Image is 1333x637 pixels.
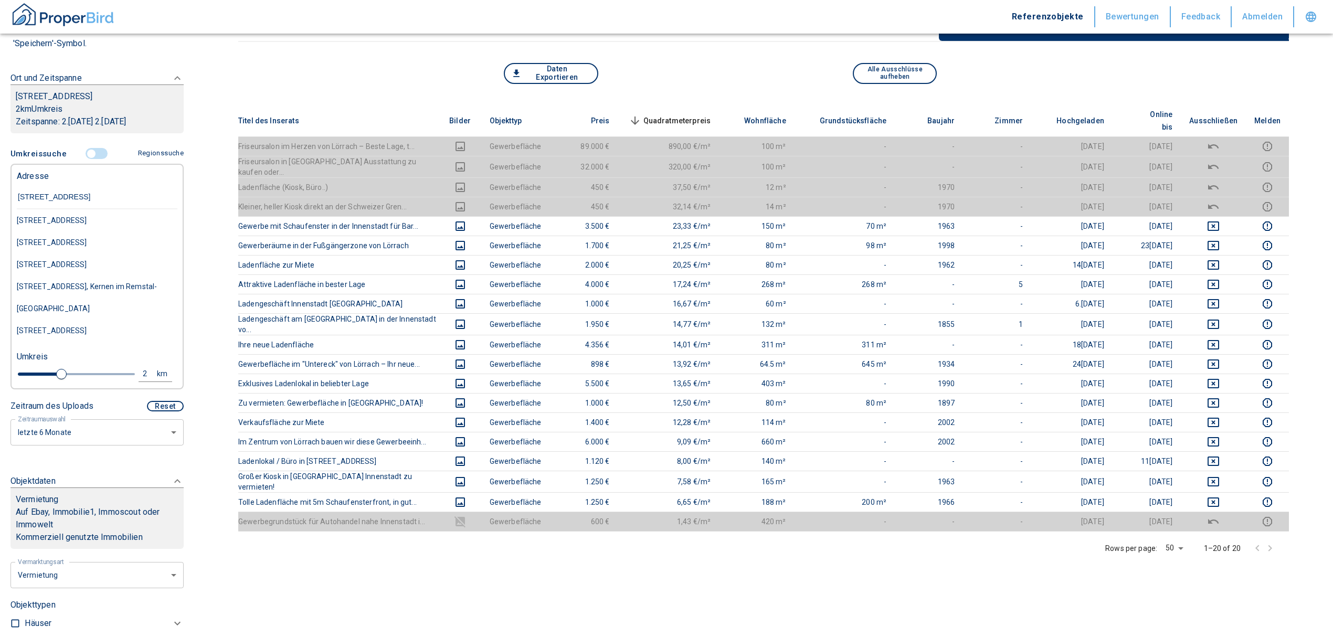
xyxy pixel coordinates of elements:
td: 1855 [895,313,963,335]
div: [STREET_ADDRESS] [17,209,177,231]
button: deselect this listing [1189,475,1237,488]
div: 50 [1161,540,1187,556]
th: Titel des Inserats [238,105,439,137]
td: 24[DATE] [1031,354,1113,374]
td: 14,01 €/m² [618,335,720,354]
button: report this listing [1254,416,1281,429]
div: [STREET_ADDRESS], Kernen im Remstal-[GEOGRAPHIC_DATA] [17,275,177,320]
button: deselect this listing [1189,200,1237,213]
button: images [448,338,473,351]
button: deselect this listing [1189,220,1237,232]
td: 890,00 €/m² [618,136,720,156]
div: [STREET_ADDRESS] [17,231,177,253]
td: 6.[DATE] [1031,294,1113,313]
td: [DATE] [1113,471,1181,492]
td: - [963,471,1031,492]
button: images [448,397,473,409]
div: 2 [141,367,160,380]
td: Gewerbefläche [481,294,550,313]
div: km [160,367,170,380]
button: deselect this listing [1189,239,1237,252]
button: report this listing [1254,220,1281,232]
td: - [963,412,1031,432]
th: Ladengeschäft Innenstadt [GEOGRAPHIC_DATA] [238,294,439,313]
td: 16,67 €/m² [618,294,720,313]
th: Tolle Ladenfläche mit 5m Schaufensterfront, in gut... [238,492,439,512]
th: Ladenfläche zur Miete [238,255,439,274]
th: Ausschließen [1181,105,1246,137]
td: 5.500 € [550,374,618,393]
td: [DATE] [1113,136,1181,156]
td: Gewerbefläche [481,471,550,492]
img: ProperBird Logo and Home Button [10,2,115,28]
th: Gewerbe mit Schaufenster in der Innenstadt für Bar... [238,216,439,236]
button: images [448,515,473,528]
th: Attraktive Ladenfläche in bester Lage [238,274,439,294]
td: - [963,354,1031,374]
td: Gewerbefläche [481,274,550,294]
td: [DATE] [1113,354,1181,374]
td: - [895,136,963,156]
td: 89.000 € [550,136,618,156]
div: Ort und Zeitspanne[STREET_ADDRESS]2kmUmkreisZeitspanne: 2.[DATE] 2.[DATE] [10,61,184,144]
td: - [895,274,963,294]
button: deselect this listing [1189,515,1237,528]
td: 37,50 €/m² [618,177,720,197]
td: [DATE] [1113,255,1181,274]
td: 9,09 €/m² [618,432,720,451]
td: 3.500 € [550,216,618,236]
td: 1.000 € [550,393,618,412]
td: 17,24 €/m² [618,274,720,294]
td: [DATE] [1031,156,1113,177]
td: [DATE] [1031,236,1113,255]
td: - [963,216,1031,236]
div: letzte 6 Monate [10,418,184,446]
td: 114 m² [719,412,795,432]
td: - [795,294,895,313]
td: [DATE] [1113,274,1181,294]
button: Regionssuche [134,144,184,163]
button: deselect this listing [1189,278,1237,291]
td: 12,28 €/m² [618,412,720,432]
th: Friseursalon in [GEOGRAPHIC_DATA] Ausstattung zu kaufen oder... [238,156,439,177]
button: images [448,298,473,310]
button: images [448,161,473,173]
td: 1962 [895,255,963,274]
td: 98 m² [795,236,895,255]
button: images [448,416,473,429]
td: 165 m² [719,471,795,492]
td: 1970 [895,197,963,216]
td: - [795,156,895,177]
td: [DATE] [1031,197,1113,216]
td: [DATE] [1113,393,1181,412]
td: - [795,177,895,197]
button: report this listing [1254,140,1281,153]
p: Zeitspanne: 2.[DATE] 2.[DATE] [16,115,178,128]
button: images [448,140,473,153]
button: images [448,455,473,468]
button: deselect this listing [1189,318,1237,331]
td: 64.5 m² [719,354,795,374]
div: [STREET_ADDRESS] [17,320,177,342]
td: 200 m² [795,492,895,512]
th: Bilder [439,105,481,137]
td: - [895,451,963,471]
button: report this listing [1254,358,1281,370]
button: deselect this listing [1189,436,1237,448]
button: report this listing [1254,278,1281,291]
button: Feedback [1171,6,1232,27]
td: 1998 [895,236,963,255]
span: Grundstücksfläche [803,114,887,127]
div: [STREET_ADDRESS] [17,253,177,275]
td: 188 m² [719,492,795,512]
td: - [963,432,1031,451]
span: Quadratmeterpreis [627,114,711,127]
td: 100 m² [719,156,795,177]
button: images [448,220,473,232]
button: images [448,496,473,508]
td: 1966 [895,492,963,512]
td: - [895,156,963,177]
button: images [448,318,473,331]
button: Referenzobjekte [1001,6,1095,27]
td: 268 m² [795,274,895,294]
